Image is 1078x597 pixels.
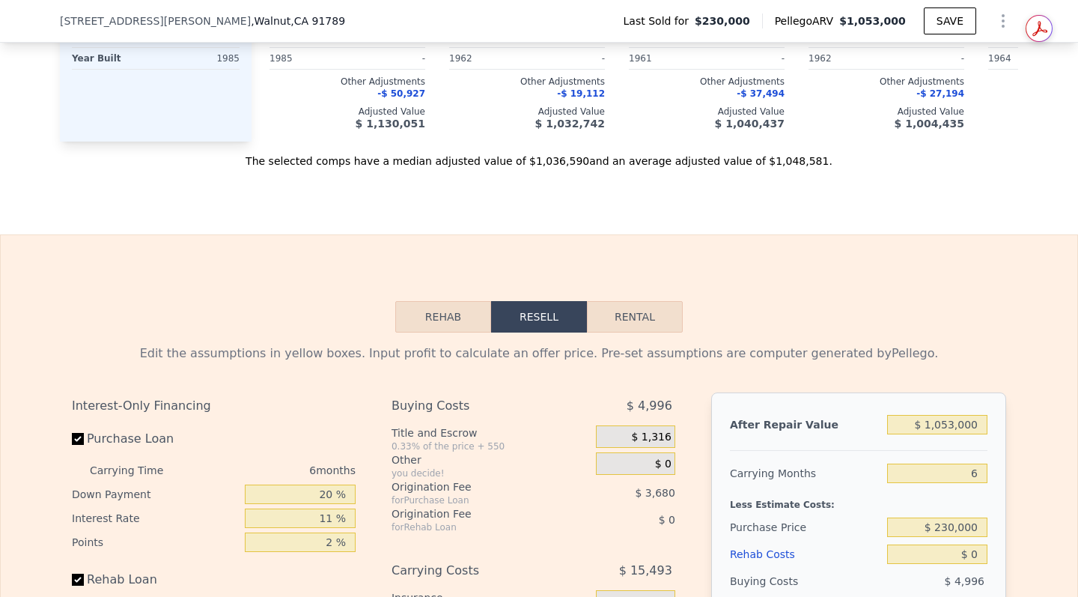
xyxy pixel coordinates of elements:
label: Rehab Loan [72,566,239,593]
span: $ 1,316 [631,431,671,444]
span: -$ 27,194 [916,88,964,99]
div: Rehab Costs [730,541,881,568]
span: $ 3,680 [635,487,674,499]
div: Adjusted Value [808,106,964,118]
div: - [889,48,964,69]
span: $ 15,493 [619,557,672,584]
span: $ 1,004,435 [895,118,964,130]
span: $ 1,130,051 [356,118,425,130]
div: Interest Rate [72,506,239,530]
div: After Repair Value [730,411,881,438]
div: Other Adjustments [269,76,425,88]
div: Carrying Months [730,460,881,487]
span: Last Sold for [624,13,695,28]
div: - [530,48,605,69]
div: you decide! [392,467,590,479]
div: Less Estimate Costs: [730,487,987,514]
div: for Purchase Loan [392,494,558,506]
div: Origination Fee [392,506,558,521]
div: 1985 [159,48,240,69]
div: Buying Costs [392,393,558,419]
div: Adjusted Value [269,106,425,118]
label: Purchase Loan [72,425,239,452]
input: Purchase Loan [72,433,84,445]
div: Other Adjustments [808,76,964,88]
span: [STREET_ADDRESS][PERSON_NAME] [60,13,251,28]
div: - [350,48,425,69]
div: 1964 [988,48,1063,69]
span: $ 0 [659,514,675,526]
span: $ 1,040,437 [715,118,785,130]
div: Interest-Only Financing [72,393,356,419]
div: The selected comps have a median adjusted value of $1,036,590 and an average adjusted value of $1... [60,142,1018,169]
span: Pellego ARV [775,13,840,28]
div: Points [72,530,239,554]
div: Other Adjustments [449,76,605,88]
div: Buying Costs [730,568,881,595]
input: Rehab Loan [72,574,84,586]
button: SAVE [924,7,976,34]
div: Adjusted Value [449,106,605,118]
div: 1962 [449,48,524,69]
span: $ 4,996 [945,575,984,587]
div: Adjusted Value [629,106,785,118]
div: 1985 [269,48,344,69]
span: $ 0 [655,458,672,471]
span: $1,053,000 [839,15,906,27]
div: Origination Fee [392,479,558,494]
div: for Rehab Loan [392,521,558,533]
span: -$ 37,494 [737,88,785,99]
div: - [710,48,785,69]
div: Year Built [72,48,153,69]
span: -$ 50,927 [377,88,425,99]
div: Down Payment [72,482,239,506]
span: $230,000 [695,13,750,28]
button: Rental [587,301,683,333]
span: -$ 19,112 [557,88,605,99]
div: Other [392,452,590,467]
button: Resell [491,301,587,333]
div: 1962 [808,48,883,69]
span: $ 4,996 [627,393,672,419]
div: Carrying Time [90,458,187,482]
span: , CA 91789 [290,15,345,27]
div: 6 months [193,458,356,482]
span: , Walnut [251,13,345,28]
div: 1961 [629,48,704,69]
div: Purchase Price [730,514,881,541]
div: 0.33% of the price + 550 [392,440,590,452]
span: $ 1,032,742 [535,118,605,130]
div: Carrying Costs [392,557,558,584]
button: Rehab [395,301,491,333]
button: Show Options [988,6,1018,36]
div: Title and Escrow [392,425,590,440]
div: Other Adjustments [629,76,785,88]
div: Edit the assumptions in yellow boxes. Input profit to calculate an offer price. Pre-set assumptio... [72,345,1006,363]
